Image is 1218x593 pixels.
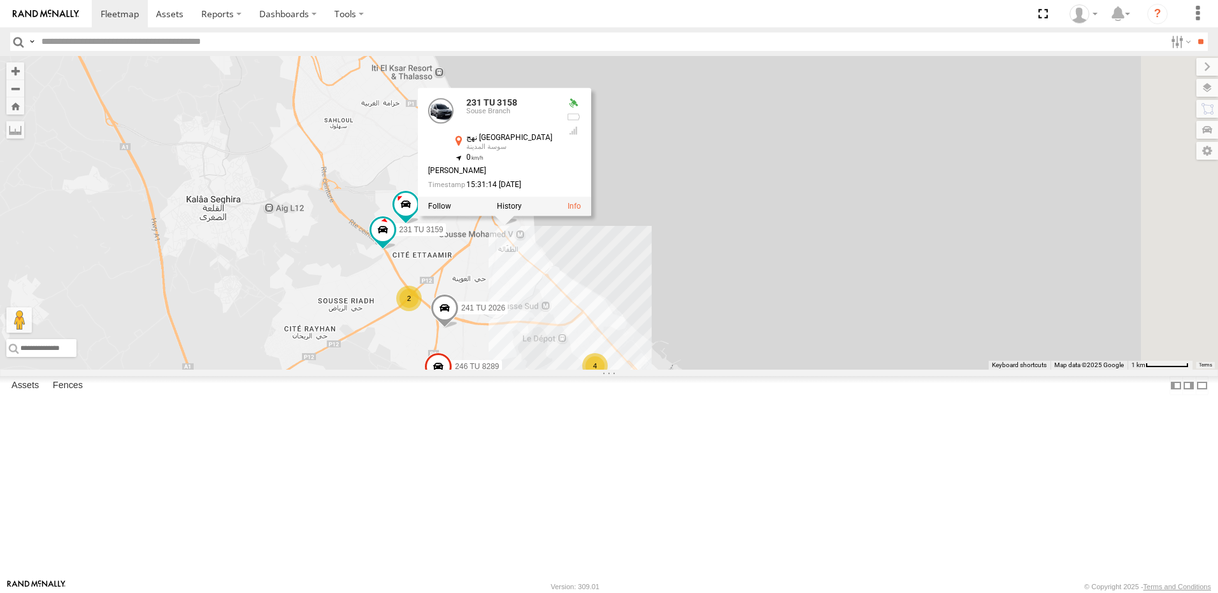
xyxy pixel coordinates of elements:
[1143,583,1211,590] a: Terms and Conditions
[1147,4,1168,24] i: ?
[1054,361,1124,368] span: Map data ©2025 Google
[6,97,24,115] button: Zoom Home
[428,98,454,123] a: View Asset Details
[466,153,484,162] span: 0
[1128,361,1193,370] button: Map Scale: 1 km per 64 pixels
[1131,361,1145,368] span: 1 km
[1182,376,1195,394] label: Dock Summary Table to the Right
[1170,376,1182,394] label: Dock Summary Table to the Left
[582,353,608,379] div: 4
[551,583,599,590] div: Version: 309.01
[568,202,581,211] a: View Asset Details
[461,303,505,312] span: 241 TU 2026
[6,62,24,80] button: Zoom in
[1166,32,1193,51] label: Search Filter Options
[6,80,24,97] button: Zoom out
[466,108,555,115] div: Souse Branch
[566,98,581,108] div: Valid GPS Fix
[428,181,555,189] div: Date/time of location update
[466,97,517,108] a: 231 TU 3158
[7,580,66,593] a: Visit our Website
[428,167,555,175] div: [PERSON_NAME]
[1084,583,1211,590] div: © Copyright 2025 -
[566,112,581,122] div: No battery health information received from this device.
[466,143,555,151] div: سوسة المدينة
[566,125,581,136] div: GSM Signal = 4
[992,361,1047,370] button: Keyboard shortcuts
[13,10,79,18] img: rand-logo.svg
[1196,376,1208,394] label: Hide Summary Table
[466,134,555,142] div: نهج [GEOGRAPHIC_DATA]
[396,286,422,311] div: 2
[1196,142,1218,160] label: Map Settings
[428,202,451,211] label: Realtime tracking of Asset
[1199,363,1212,368] a: Terms (opens in new tab)
[6,121,24,139] label: Measure
[399,225,443,234] span: 231 TU 3159
[497,202,522,211] label: View Asset History
[455,362,499,371] span: 246 TU 8289
[27,32,37,51] label: Search Query
[6,307,32,333] button: Drag Pegman onto the map to open Street View
[47,377,89,394] label: Fences
[1065,4,1102,24] div: Nejah Benkhalifa
[5,377,45,394] label: Assets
